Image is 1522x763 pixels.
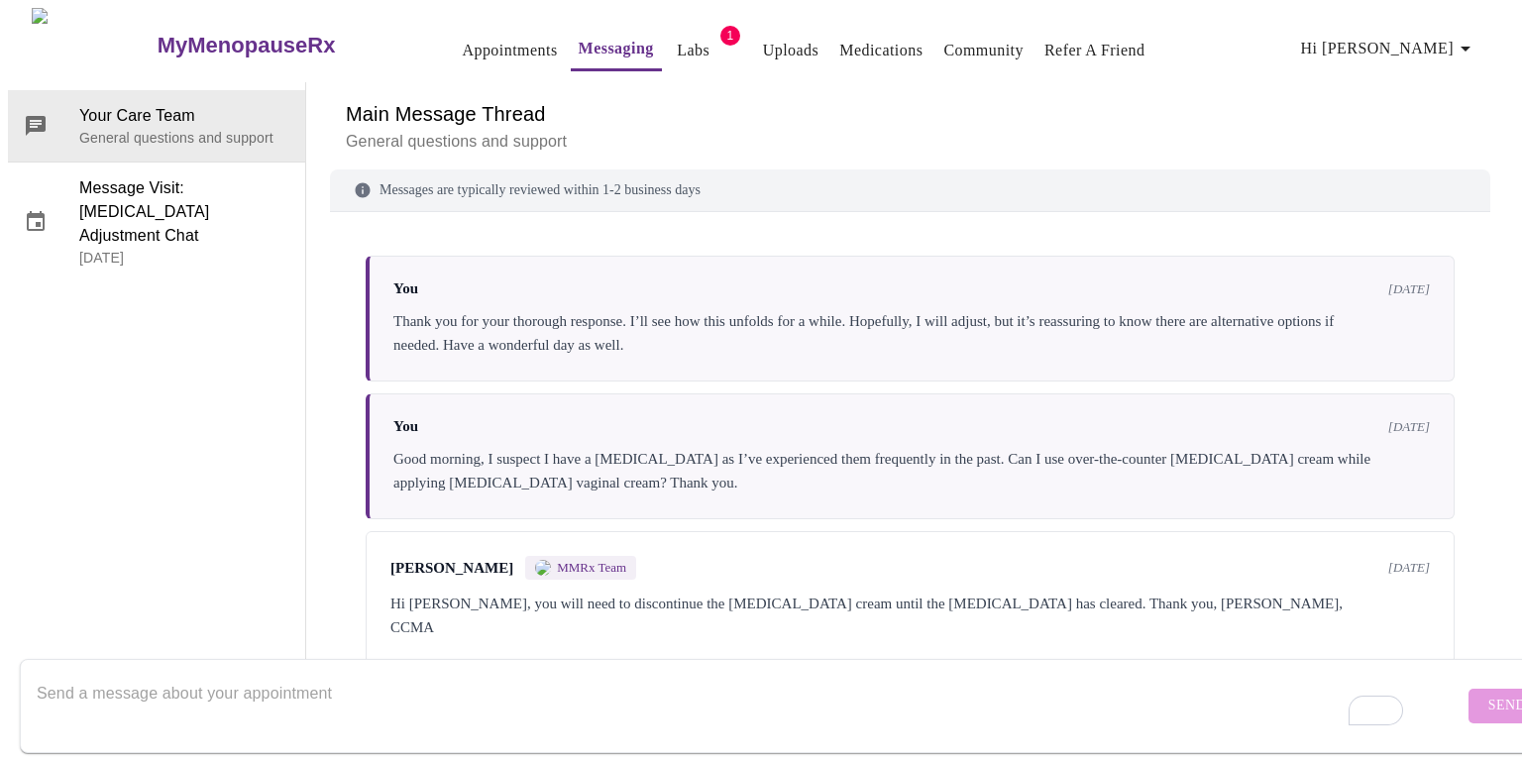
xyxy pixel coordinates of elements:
button: Community [935,31,1032,70]
div: Thank you for your thorough response. I’ll see how this unfolds for a while. Hopefully, I will ad... [393,309,1430,357]
p: General questions and support [346,130,1474,154]
h6: Main Message Thread [346,98,1474,130]
a: Appointments [462,37,557,64]
span: You [393,280,418,297]
span: Your Care Team [79,104,289,128]
textarea: To enrich screen reader interactions, please activate Accessibility in Grammarly extension settings [37,674,1464,737]
button: Refer a Friend [1036,31,1153,70]
a: Messaging [579,35,654,62]
span: [DATE] [1388,560,1430,576]
div: Good morning, I suspect I have a [MEDICAL_DATA] as I’ve experienced them frequently in the past. ... [393,447,1430,494]
span: MMRx Team [557,560,626,576]
h3: MyMenopauseRx [158,33,336,58]
a: Medications [839,37,923,64]
button: Uploads [755,31,827,70]
div: Message Visit: [MEDICAL_DATA] Adjustment Chat[DATE] [8,163,305,281]
span: Hi [PERSON_NAME] [1301,35,1477,62]
img: MyMenopauseRx Logo [32,8,155,82]
button: Hi [PERSON_NAME] [1293,29,1485,68]
div: Messages are typically reviewed within 1-2 business days [330,169,1490,212]
button: Messaging [571,29,662,71]
div: Hi [PERSON_NAME], you will need to discontinue the [MEDICAL_DATA] cream until the [MEDICAL_DATA] ... [390,592,1430,639]
a: Labs [677,37,709,64]
span: Message Visit: [MEDICAL_DATA] Adjustment Chat [79,176,289,248]
span: [PERSON_NAME] [390,560,513,577]
p: General questions and support [79,128,289,148]
a: Uploads [763,37,819,64]
a: Community [943,37,1024,64]
div: Your Care TeamGeneral questions and support [8,90,305,162]
img: MMRX [535,560,551,576]
span: [DATE] [1388,419,1430,435]
span: [DATE] [1388,281,1430,297]
button: Appointments [454,31,565,70]
a: MyMenopauseRx [155,11,414,80]
p: [DATE] [79,248,289,268]
button: Labs [662,31,725,70]
a: Refer a Friend [1044,37,1145,64]
span: You [393,418,418,435]
button: Medications [831,31,930,70]
span: 1 [720,26,740,46]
